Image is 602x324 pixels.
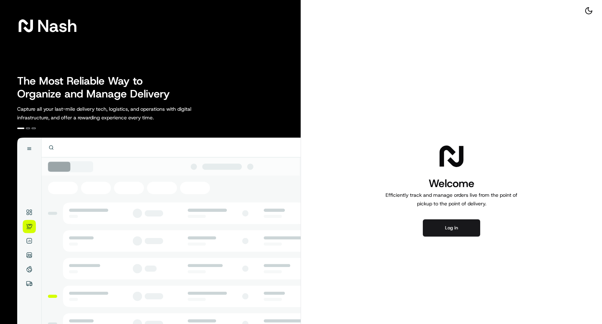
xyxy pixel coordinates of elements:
button: Log in [423,219,480,237]
p: Capture all your last-mile delivery tech, logistics, and operations with digital infrastructure, ... [17,105,224,122]
span: Nash [37,19,77,33]
h2: The Most Reliable Way to Organize and Manage Delivery [17,75,178,100]
p: Efficiently track and manage orders live from the point of pickup to the point of delivery. [383,191,520,208]
h1: Welcome [383,176,520,191]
